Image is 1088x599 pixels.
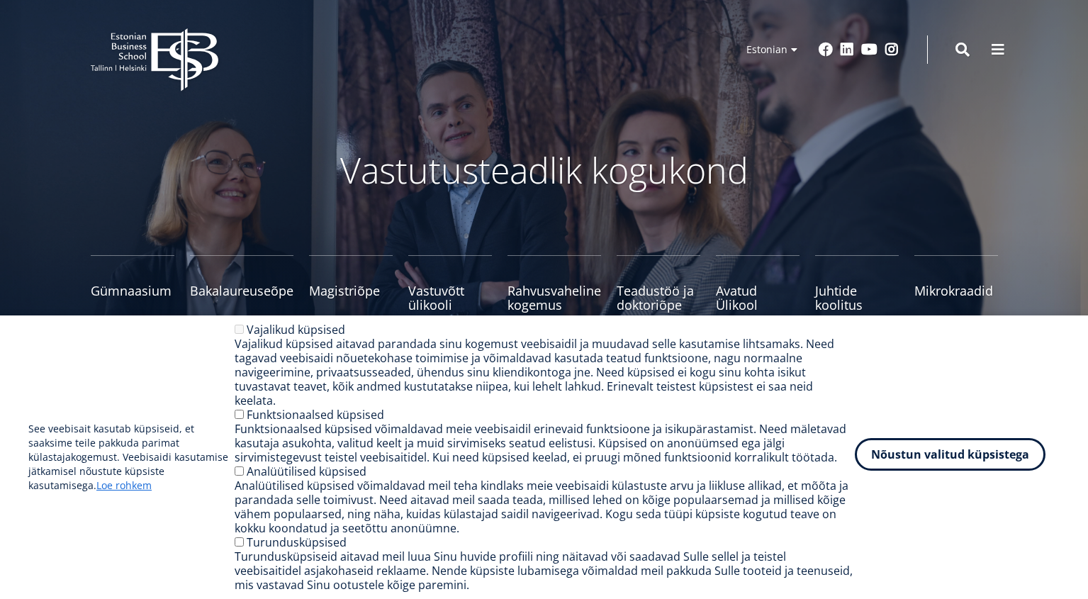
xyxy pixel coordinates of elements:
a: Linkedin [840,43,854,57]
a: Teadustöö ja doktoriõpe [617,255,700,312]
label: Vajalikud küpsised [247,322,345,337]
a: Juhtide koolitus [815,255,899,312]
span: Magistriõpe [309,284,393,298]
a: Bakalaureuseõpe [190,255,293,312]
label: Analüütilised küpsised [247,464,366,479]
span: Teadustöö ja doktoriõpe [617,284,700,312]
a: Facebook [819,43,833,57]
label: Turundusküpsised [247,534,347,550]
span: Avatud Ülikool [716,284,800,312]
button: Nõustun valitud küpsistega [855,438,1045,471]
a: Instagram [885,43,899,57]
label: Funktsionaalsed küpsised [247,407,384,422]
div: Funktsionaalsed küpsised võimaldavad meie veebisaidil erinevaid funktsioone ja isikupärastamist. ... [235,422,855,464]
a: Gümnaasium [91,255,174,312]
span: Gümnaasium [91,284,174,298]
div: Vajalikud küpsised aitavad parandada sinu kogemust veebisaidil ja muudavad selle kasutamise lihts... [235,337,855,408]
span: Juhtide koolitus [815,284,899,312]
div: Turundusküpsiseid aitavad meil luua Sinu huvide profiili ning näitavad või saadavad Sulle sellel ... [235,549,855,592]
a: Mikrokraadid [914,255,998,312]
a: Vastuvõtt ülikooli [408,255,492,312]
a: Youtube [861,43,877,57]
a: Avatud Ülikool [716,255,800,312]
span: Vastuvõtt ülikooli [408,284,492,312]
a: Loe rohkem [96,478,152,493]
a: Rahvusvaheline kogemus [507,255,601,312]
span: Bakalaureuseõpe [190,284,293,298]
p: See veebisait kasutab küpsiseid, et saaksime teile pakkuda parimat külastajakogemust. Veebisaidi ... [28,422,235,493]
div: Analüütilised küpsised võimaldavad meil teha kindlaks meie veebisaidi külastuste arvu ja liikluse... [235,478,855,535]
p: Vastutusteadlik kogukond [169,149,920,191]
a: Magistriõpe [309,255,393,312]
span: Rahvusvaheline kogemus [507,284,601,312]
span: Mikrokraadid [914,284,998,298]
